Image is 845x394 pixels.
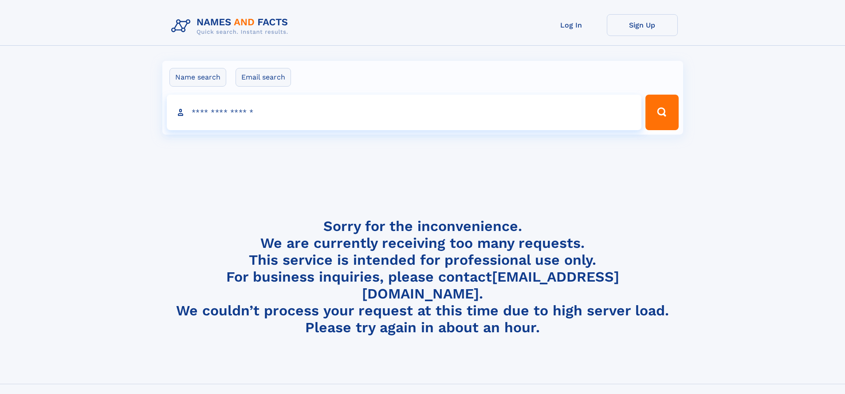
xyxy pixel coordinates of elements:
[607,14,678,36] a: Sign Up
[167,95,642,130] input: search input
[536,14,607,36] a: Log In
[169,68,226,87] label: Name search
[236,68,291,87] label: Email search
[362,268,619,302] a: [EMAIL_ADDRESS][DOMAIN_NAME]
[168,14,295,38] img: Logo Names and Facts
[168,218,678,336] h4: Sorry for the inconvenience. We are currently receiving too many requests. This service is intend...
[645,95,678,130] button: Search Button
